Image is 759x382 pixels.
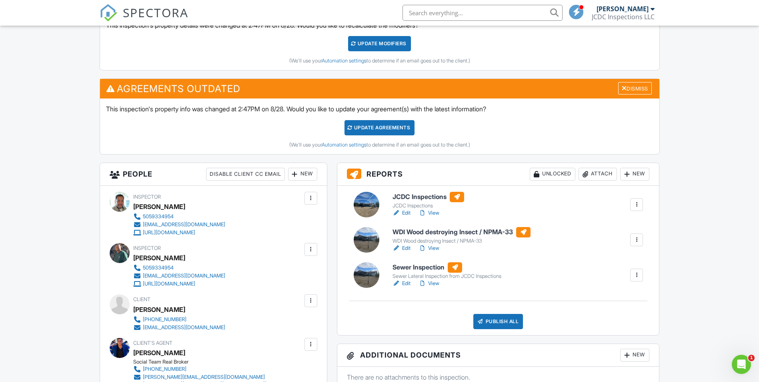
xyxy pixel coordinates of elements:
[133,280,225,288] a: [URL][DOMAIN_NAME]
[100,11,188,28] a: SPECTORA
[100,163,327,186] h3: People
[393,262,501,280] a: Sewer Inspection Sewer Lateral Inspection from JCDC Inspections
[393,192,464,209] a: JCDC Inspections JCDC Inspections
[133,245,161,251] span: Inspector
[393,279,411,288] a: Edit
[133,304,185,316] div: [PERSON_NAME]
[597,5,649,13] div: [PERSON_NAME]
[133,213,225,221] a: 5059334954
[143,229,195,236] div: [URL][DOMAIN_NAME]
[133,316,225,324] a: [PHONE_NUMBER]
[143,316,186,323] div: [PHONE_NUMBER]
[419,209,439,217] a: View
[393,227,531,245] a: WDI Wood destroying Insect / NPMA-33 WDI Wood destroying Insect / NPMA-33
[123,4,188,21] span: SPECTORA
[133,252,185,264] div: [PERSON_NAME]
[100,4,117,22] img: The Best Home Inspection Software - Spectora
[143,221,225,228] div: [EMAIL_ADDRESS][DOMAIN_NAME]
[393,209,411,217] a: Edit
[322,142,366,148] a: Automation settings
[579,168,617,181] div: Attach
[106,142,653,148] div: (We'll use your to determine if an email goes out to the client.)
[419,244,439,252] a: View
[143,281,195,287] div: [URL][DOMAIN_NAME]
[393,262,501,273] h6: Sewer Inspection
[133,201,185,213] div: [PERSON_NAME]
[393,192,464,202] h6: JCDC Inspections
[133,365,302,373] a: [PHONE_NUMBER]
[133,340,172,346] span: Client's Agent
[393,227,531,237] h6: WDI Wood destroying Insect / NPMA-33
[393,238,531,244] div: WDI Wood destroying Insect / NPMA-33
[592,13,655,21] div: JCDC Inspections LLC
[748,355,755,361] span: 1
[344,120,415,135] div: Update Agreements
[143,374,265,380] div: [PERSON_NAME][EMAIL_ADDRESS][DOMAIN_NAME]
[133,347,185,359] div: [PERSON_NAME]
[133,373,302,381] a: [PERSON_NAME][EMAIL_ADDRESS][DOMAIN_NAME]
[419,279,439,288] a: View
[348,36,411,51] div: UPDATE Modifiers
[347,373,650,382] p: There are no attachments to this inspection.
[100,15,659,70] div: This inspection's property details were changed at 2:47PM on 8/28. Would you like to recalculate ...
[143,265,174,271] div: 5059334954
[100,99,659,154] div: This inspection's property info was changed at 2:47PM on 8/28. Would you like to update your agre...
[732,355,751,374] iframe: Intercom live chat
[618,82,652,94] div: Dismiss
[288,168,317,181] div: New
[106,58,653,64] div: (We'll use your to determine if an email goes out to the client.)
[403,5,563,21] input: Search everything...
[620,349,649,362] div: New
[143,324,225,331] div: [EMAIL_ADDRESS][DOMAIN_NAME]
[393,244,411,252] a: Edit
[393,203,464,209] div: JCDC Inspections
[133,264,225,272] a: 5059334954
[133,296,150,302] span: Client
[143,273,225,279] div: [EMAIL_ADDRESS][DOMAIN_NAME]
[133,221,225,229] a: [EMAIL_ADDRESS][DOMAIN_NAME]
[133,324,225,332] a: [EMAIL_ADDRESS][DOMAIN_NAME]
[473,314,523,329] div: Publish All
[100,79,659,99] h3: Agreements Outdated
[133,194,161,200] span: Inspector
[337,163,659,186] h3: Reports
[322,58,366,64] a: Automation settings
[206,168,285,181] div: Disable Client CC Email
[530,168,575,181] div: Unlocked
[133,359,309,365] div: Social Team Real Broker
[133,229,225,237] a: [URL][DOMAIN_NAME]
[133,272,225,280] a: [EMAIL_ADDRESS][DOMAIN_NAME]
[393,273,501,279] div: Sewer Lateral Inspection from JCDC Inspections
[143,213,174,220] div: 5059334954
[620,168,649,181] div: New
[143,366,186,372] div: [PHONE_NUMBER]
[337,344,659,367] h3: Additional Documents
